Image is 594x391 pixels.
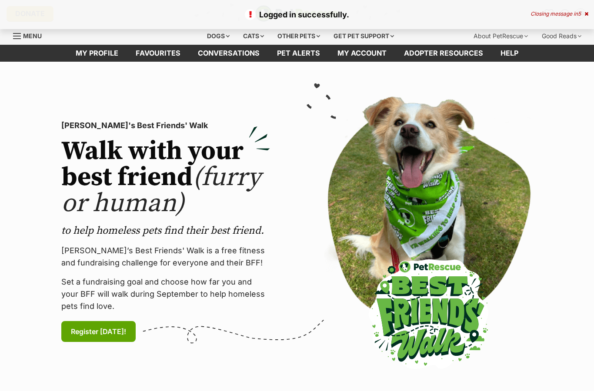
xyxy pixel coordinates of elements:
div: Cats [237,27,270,45]
a: Favourites [127,45,189,62]
a: conversations [189,45,268,62]
a: Adopter resources [395,45,492,62]
div: Get pet support [327,27,400,45]
p: [PERSON_NAME]’s Best Friends' Walk is a free fitness and fundraising challenge for everyone and t... [61,245,270,269]
a: Menu [13,27,48,43]
div: Good Reads [536,27,587,45]
span: Menu [23,32,42,40]
p: [PERSON_NAME]'s Best Friends' Walk [61,119,270,132]
a: Pet alerts [268,45,329,62]
a: Help [492,45,527,62]
div: About PetRescue [467,27,534,45]
a: My profile [67,45,127,62]
h2: Walk with your best friend [61,139,270,217]
div: Dogs [201,27,236,45]
p: to help homeless pets find their best friend. [61,224,270,238]
span: (furry or human) [61,161,261,220]
div: Other pets [271,27,326,45]
p: Set a fundraising goal and choose how far you and your BFF will walk during September to help hom... [61,276,270,312]
a: Register [DATE]! [61,321,136,342]
span: Register [DATE]! [71,326,126,337]
a: My account [329,45,395,62]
